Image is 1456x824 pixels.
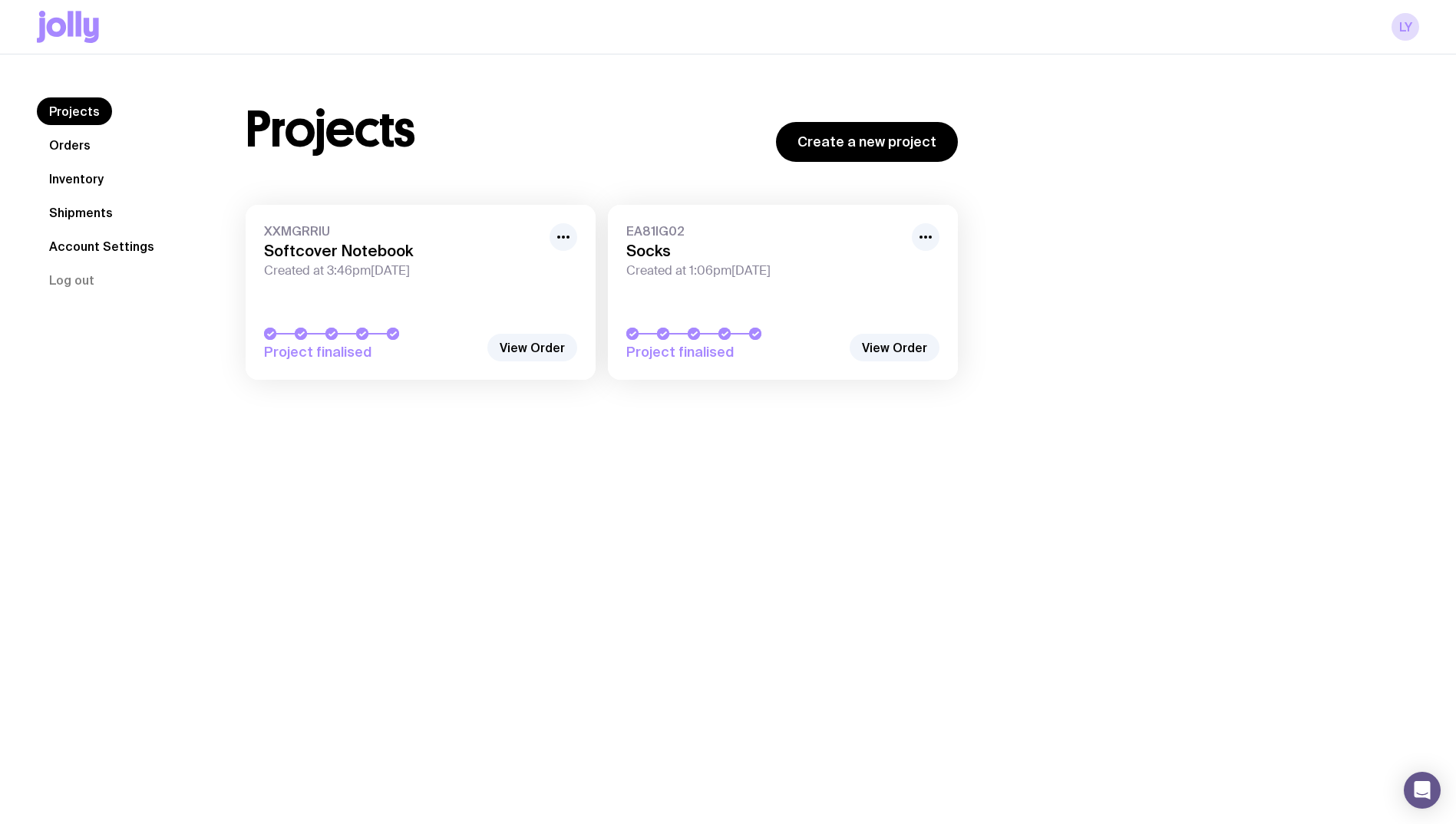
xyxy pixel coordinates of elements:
[1404,772,1441,809] div: Open Intercom Messenger
[608,205,958,380] a: EA81IG02SocksCreated at 1:06pm[DATE]Project finalised
[1392,13,1419,41] a: LY
[626,343,841,361] span: Project finalised
[264,242,540,260] h3: Softcover Notebook
[37,131,103,159] a: Orders
[246,205,596,380] a: XXMGRRIUSoftcover NotebookCreated at 3:46pm[DATE]Project finalised
[850,334,939,361] a: View Order
[776,122,958,162] a: Create a new project
[37,97,112,125] a: Projects
[37,232,167,260] a: Account Settings
[37,266,107,294] button: Log out
[487,334,577,361] a: View Order
[264,263,540,279] span: Created at 3:46pm[DATE]
[264,223,540,239] span: XXMGRRIU
[626,263,903,279] span: Created at 1:06pm[DATE]
[37,199,125,226] a: Shipments
[626,223,903,239] span: EA81IG02
[264,343,479,361] span: Project finalised
[37,165,116,193] a: Inventory
[246,105,415,154] h1: Projects
[626,242,903,260] h3: Socks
